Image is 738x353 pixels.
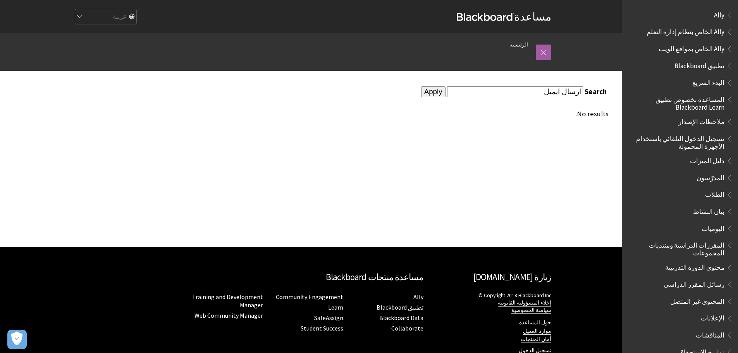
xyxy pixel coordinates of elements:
a: Learn [328,303,343,312]
strong: Blackboard [457,13,514,21]
span: اليوميات [702,222,724,232]
a: مساعدةBlackboard [457,10,551,24]
span: المساعدة بخصوص تطبيق Blackboard Learn [631,93,724,111]
span: تسجيل الدخول التلقائي باستخدام الأجهزة المحمولة [631,132,724,150]
a: Ally [413,293,423,301]
input: Apply [421,86,446,97]
a: سياسة الخصوصية [511,307,551,314]
span: المحتوى غير المتصل [670,295,724,305]
span: Ally الخاص بمواقع الويب [659,42,724,53]
span: المناقشات [696,329,724,339]
div: No results. [128,110,609,118]
label: Search [585,87,609,96]
span: Ally [714,9,724,19]
a: أمان المنتجات [521,336,551,343]
a: إخلاء المسؤولية القانونية [498,300,551,307]
span: المدرّسون [697,171,724,182]
a: SafeAssign [314,314,343,322]
a: Collaborate [391,324,423,332]
a: Blackboard Data [379,314,423,322]
a: تطبيق Blackboard [377,303,423,312]
span: رسائل المقرر الدراسي [664,278,724,288]
button: Open Preferences [7,330,27,349]
span: ملاحظات الإصدار [678,115,724,126]
select: Site Language Selector [74,9,136,25]
a: حول المساعدة [519,319,551,326]
p: ‎© Copyright 2018 Blackboard Inc. [431,292,551,314]
span: دليل الميزات [690,154,724,165]
span: الإعلانات [701,312,724,322]
a: موارد العميل [523,328,551,335]
h2: مساعدة منتجات Blackboard [191,270,423,284]
span: تطبيق Blackboard [674,59,724,70]
a: Web Community Manager [194,312,263,320]
span: البدء السريع [692,76,724,87]
nav: Book outline for Anthology Ally Help [626,9,733,55]
span: المقررات الدراسية ومنتديات المجموعات [631,239,724,257]
a: Training and Development Manager [192,293,263,309]
span: الطلاب [705,188,724,199]
span: بيان النشاط [693,205,724,215]
span: محتوى الدورة التدريبية [665,261,724,272]
span: Ally الخاص بنظام إدارة التعلم [647,26,724,36]
a: الرئيسية [509,40,528,50]
a: زيارة [DOMAIN_NAME] [473,271,551,282]
a: Student Success [301,324,343,332]
a: Community Engagement [276,293,343,301]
